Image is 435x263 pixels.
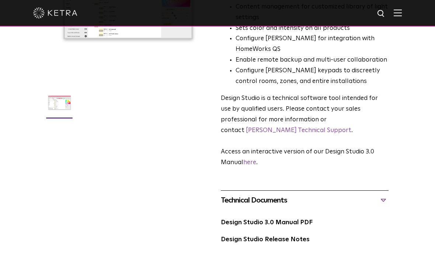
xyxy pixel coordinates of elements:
[221,93,389,136] p: Design Studio is a technical software tool intended for use by qualified users. Please contact yo...
[221,147,389,168] p: Access an interactive version of our Design Studio 3.0 Manual .
[236,34,389,55] li: Configure [PERSON_NAME] for integration with HomeWorks QS
[33,7,77,18] img: ketra-logo-2019-white
[45,89,74,122] img: DS-2.0
[221,219,313,226] a: Design Studio 3.0 Manual PDF
[377,9,386,18] img: search icon
[246,127,351,134] a: [PERSON_NAME] Technical Support
[236,23,389,34] li: Sets color and intensity on all products
[394,9,402,16] img: Hamburger%20Nav.svg
[236,66,389,87] li: Configure [PERSON_NAME] keypads to discreetly control rooms, zones, and entire installations
[221,194,389,206] div: Technical Documents
[236,55,389,66] li: Enable remote backup and multi-user collaboration
[221,236,310,243] a: Design Studio Release Notes
[243,159,256,166] a: here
